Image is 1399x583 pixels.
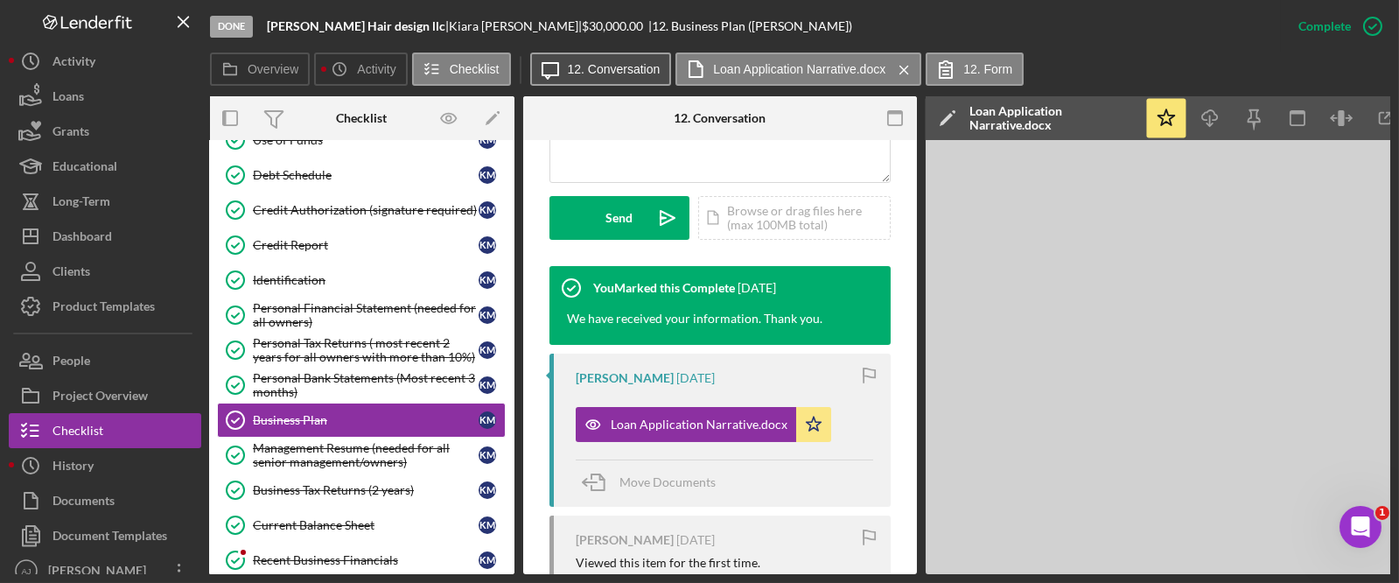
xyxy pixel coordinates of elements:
div: Complete [1298,9,1351,44]
a: Personal Financial Statement (needed for all owners)KM [217,298,506,333]
button: Loan Application Narrative.docx [576,407,831,442]
label: 12. Form [963,62,1012,76]
a: Personal Bank Statements (Most recent 3 months)KM [217,368,506,403]
div: Personal Tax Returns ( most recent 2 years for all owners with more than 10%) [253,336,479,364]
div: K M [479,446,496,464]
div: You Marked this Complete [593,281,735,295]
button: Send [549,196,689,240]
button: History [9,448,201,483]
button: 12. Form [926,53,1024,86]
button: Checklist [9,413,201,448]
div: | [267,19,449,33]
div: Viewed this item for the first time. [576,556,760,570]
div: Debt Schedule [253,168,479,182]
div: Done [210,16,253,38]
a: IdentificationKM [217,263,506,298]
div: Personal Financial Statement (needed for all owners) [253,301,479,329]
div: $30,000.00 [582,19,648,33]
div: K M [479,551,496,569]
button: Checklist [412,53,511,86]
a: Business PlanKM [217,403,506,438]
button: Documents [9,483,201,518]
div: We have received your information. Thank you. [549,310,840,345]
div: Loan Application Narrative.docx [611,418,787,432]
span: 1 [1375,506,1389,520]
a: Personal Tax Returns ( most recent 2 years for all owners with more than 10%)KM [217,333,506,368]
div: [PERSON_NAME] [576,533,674,547]
div: K M [479,201,496,219]
a: Credit ReportKM [217,228,506,263]
div: History [52,448,94,488]
button: Complete [1281,9,1390,44]
div: Kiara [PERSON_NAME] | [449,19,582,33]
div: Identification [253,273,479,287]
div: K M [479,376,496,394]
div: K M [479,516,496,534]
button: Overview [210,53,310,86]
div: K M [479,411,496,429]
label: Overview [248,62,298,76]
div: | 12. Business Plan ([PERSON_NAME]) [648,19,852,33]
div: Use of Funds [253,133,479,147]
div: Management Resume (needed for all senior management/owners) [253,441,479,469]
a: Recent Business FinancialsKM [217,543,506,578]
a: Current Balance SheetKM [217,508,506,543]
iframe: Intercom live chat [1340,506,1382,548]
label: Checklist [450,62,500,76]
div: K M [479,236,496,254]
a: Debt ScheduleKM [217,158,506,193]
div: Credit Report [253,238,479,252]
a: Management Resume (needed for all senior management/owners)KM [217,438,506,473]
text: AJ [21,566,31,576]
div: K M [479,481,496,499]
div: K M [479,271,496,289]
button: Activity [314,53,407,86]
div: Documents [52,483,115,523]
label: Activity [357,62,395,76]
div: Current Balance Sheet [253,518,479,532]
div: Business Tax Returns (2 years) [253,483,479,497]
button: Document Templates [9,518,201,553]
a: Credit Authorization (signature required)KM [217,193,506,228]
label: 12. Conversation [568,62,661,76]
div: Recent Business Financials [253,553,479,567]
div: 12. Conversation [675,111,766,125]
button: Loan Application Narrative.docx [675,53,921,86]
div: Checklist [52,413,103,453]
div: Credit Authorization (signature required) [253,203,479,217]
div: K M [479,341,496,359]
div: Send [606,196,633,240]
div: K M [479,131,496,149]
div: K M [479,166,496,184]
a: Business Tax Returns (2 years)KM [217,473,506,508]
a: Use of FundsKM [217,123,506,158]
b: [PERSON_NAME] Hair design llc [267,18,445,33]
